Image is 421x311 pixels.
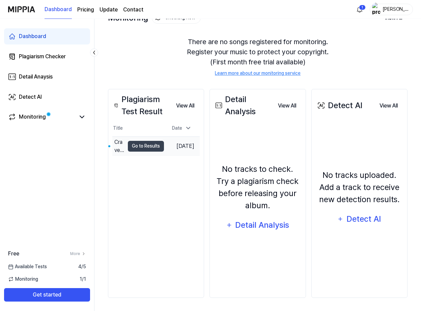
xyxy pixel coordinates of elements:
div: Detect AI [316,99,362,112]
a: Plagiarism Checker [4,49,90,65]
div: There are no songs registered for monitoring. Register your music to protect your copyright. (Fir... [108,29,408,85]
div: Detail Analysis [235,219,290,231]
div: Date [169,123,194,134]
button: View All [171,99,200,113]
div: Dashboard [19,32,46,40]
button: View All [374,99,403,113]
th: Title [112,120,164,136]
div: Monitoring [19,113,46,121]
a: Contact [123,6,143,14]
td: [DATE] [164,136,200,156]
img: profile [372,3,380,16]
button: View All [273,99,302,113]
a: Monitoring [8,113,75,121]
span: Available Tests [8,263,47,270]
button: Detect AI [333,211,386,227]
a: Dashboard [4,28,90,44]
div: Plagiarism Test Result [112,93,171,118]
span: 1 / 1 [80,276,86,283]
a: More [70,251,86,257]
span: 4 / 5 [78,263,86,270]
div: Detail Anaysis [19,73,53,81]
div: Crave for the Best [114,138,124,154]
div: No tracks uploaded. Add a track to receive new detection results. [316,169,403,206]
div: No tracks to check. Try a plagiarism check before releasing your album. [214,163,301,212]
button: profile[PERSON_NAME] [370,4,413,15]
div: 1 [359,5,366,10]
a: Update [100,6,118,14]
button: Detail Analysis [222,217,294,233]
div: Detect AI [19,93,42,101]
div: Detect AI [346,213,382,225]
a: Detect AI [4,89,90,105]
img: 알림 [356,5,364,13]
div: [PERSON_NAME] [382,5,409,13]
div: Plagiarism Checker [19,53,66,61]
a: Pricing [77,6,94,14]
button: Get started [4,288,90,302]
a: Dashboard [45,0,72,19]
span: Monitoring [8,276,38,283]
span: Free [8,250,19,258]
button: Go to Results [128,141,164,152]
button: 알림1 [354,4,365,15]
a: Detail Anaysis [4,69,90,85]
a: Learn more about our monitoring service [215,70,301,77]
div: Detail Analysis [214,93,272,118]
